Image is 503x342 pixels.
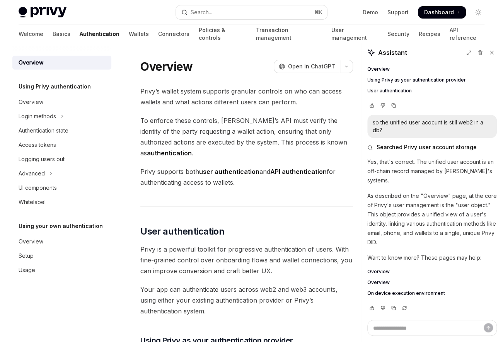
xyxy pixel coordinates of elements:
a: Logging users out [12,152,111,166]
span: User authentication [367,88,412,94]
button: Open search [176,5,327,19]
span: To enforce these controls, [PERSON_NAME]’s API must verify the identity of the party requesting a... [140,115,353,158]
button: Vote that response was not good [378,102,387,109]
div: Usage [19,265,35,275]
span: Privy supports both and for authenticating access to wallets. [140,166,353,188]
button: Vote that response was not good [378,304,387,312]
span: On device execution environment [367,290,445,296]
div: Overview [19,97,43,107]
a: Demo [363,9,378,16]
a: Whitelabel [12,195,111,209]
button: Toggle Login methods section [12,109,111,123]
a: Authentication [80,25,119,43]
div: Access tokens [19,140,56,150]
a: User authentication [367,88,497,94]
button: Reload last chat [400,304,409,312]
a: Recipes [419,25,440,43]
div: so the unified user acocunt is still web2 in a db? [373,119,491,134]
a: Overview [367,66,497,72]
h5: Using Privy authentication [19,82,91,91]
span: User authentication [140,225,224,238]
a: Using Privy as your authentication provider [367,77,497,83]
p: Yes, that's correct. The unified user account is an off-chain record managed by [PERSON_NAME]'s s... [367,157,497,185]
span: Dashboard [424,9,454,16]
button: Toggle Advanced section [12,167,111,180]
a: Setup [12,249,111,263]
a: Overview [12,235,111,248]
span: ⌘ K [314,9,322,15]
span: Privy is a powerful toolkit for progressive authentication of users. With fine-grained control ov... [140,244,353,276]
div: UI components [19,183,57,192]
h5: Using your own authentication [19,221,103,231]
a: On device execution environment [367,290,497,296]
span: Using Privy as your authentication provider [367,77,466,83]
a: Overview [367,279,497,286]
button: Copy chat response [389,102,398,109]
span: Searched Privy user account storage [377,143,477,151]
button: Open in ChatGPT [274,60,340,73]
div: Logging users out [19,155,65,164]
a: Transaction management [256,25,322,43]
a: Security [387,25,409,43]
a: Wallets [129,25,149,43]
div: Search... [191,8,212,17]
a: User management [331,25,378,43]
a: API reference [450,25,484,43]
div: Advanced [19,169,45,178]
span: Privy’s wallet system supports granular controls on who can access wallets and what actions diffe... [140,86,353,107]
span: Open in ChatGPT [288,63,335,70]
h1: Overview [140,60,193,73]
div: Setup [19,251,34,260]
span: Overview [367,269,390,275]
a: UI components [12,181,111,195]
strong: user authentication [199,168,259,175]
button: Toggle dark mode [472,6,484,19]
a: Policies & controls [199,25,246,43]
span: Your app can authenticate users across web2 and web3 accounts, using either your existing authent... [140,284,353,316]
p: Want to know more? These pages may help: [367,253,497,262]
a: Support [387,9,409,16]
a: Access tokens [12,138,111,152]
a: Authentication state [12,124,111,138]
button: Copy chat response [389,304,398,312]
button: Searched Privy user account storage [367,143,497,151]
img: light logo [19,7,66,18]
a: Connectors [158,25,189,43]
div: Login methods [19,112,56,121]
button: Vote that response was good [367,304,377,312]
div: Authentication state [19,126,68,135]
a: Dashboard [418,6,466,19]
a: Usage [12,263,111,277]
span: Assistant [378,48,407,57]
strong: authentication [147,149,192,157]
a: Overview [12,56,111,70]
strong: API authentication [270,168,327,175]
a: Welcome [19,25,43,43]
div: Overview [19,58,43,67]
a: Overview [367,269,497,275]
span: Overview [367,66,390,72]
span: Overview [367,279,390,286]
textarea: Ask a question... [367,320,497,336]
button: Send message [484,323,493,332]
p: As described on the "Overview" page, at the core of Privy's user management is the "user object."... [367,191,497,247]
button: Vote that response was good [367,102,377,109]
div: Overview [19,237,43,246]
div: Whitelabel [19,197,46,207]
a: Overview [12,95,111,109]
a: Basics [53,25,70,43]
